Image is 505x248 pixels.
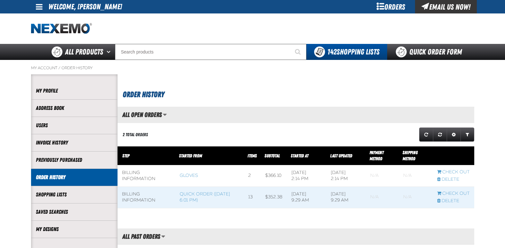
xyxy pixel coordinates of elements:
a: Users [36,122,113,129]
td: 13 [244,186,261,208]
img: Nexemo logo [31,23,92,34]
span: Order History [123,90,164,99]
span: Started From [179,153,202,158]
a: My Account [31,65,57,70]
button: Start Searching [290,44,306,60]
td: $352.38 [261,186,287,208]
td: [DATE] 2:14 PM [287,165,326,187]
a: Expand or Collapse Grid Filters [460,128,474,142]
a: Address Book [36,104,113,112]
button: Manage grid views. Current view is All Past Orders [161,231,165,242]
a: Order History [61,65,93,70]
td: Blank [399,165,433,187]
a: Last Updated [330,153,352,158]
a: Home [31,23,92,34]
a: Continue checkout started from Quick Order (2/1/2023, 6:01 PM) [437,191,470,197]
a: Payment Method [370,150,384,161]
span: Shopping Lists [327,47,379,56]
td: [DATE] 9:29 AM [287,186,326,208]
th: Row actions [433,146,474,165]
div: Billing Information [122,191,171,203]
td: Blank [366,165,399,187]
a: Order History [36,174,113,181]
div: Billing Information [122,170,171,182]
button: You have 142 Shopping Lists. Open to view details [306,44,387,60]
a: Shopping Lists [36,191,113,198]
span: All Products [65,46,103,58]
h2: All Open Orders [118,111,162,118]
strong: 142 [327,47,337,56]
input: Search [115,44,306,60]
h2: All Past Orders [118,233,160,240]
span: / [58,65,61,70]
a: Quick Order ([DATE] 6:01 PM) [180,191,230,203]
span: Step [122,153,129,158]
a: Saved Searches [36,208,113,216]
a: Expand or Collapse Grid Settings [447,128,461,142]
a: Started At [291,153,308,158]
a: Previously Purchased [36,156,113,164]
a: My Profile [36,87,113,95]
a: My Designs [36,226,113,233]
a: Quick Order Form [387,44,474,60]
a: Subtotal [265,153,280,158]
a: GLOVES [180,173,198,178]
button: Manage grid views. Current view is All Open Orders [163,109,167,120]
td: 2 [244,165,261,187]
a: Reset grid action [433,128,447,142]
td: $366.10 [261,165,287,187]
a: Refresh grid action [419,128,433,142]
td: [DATE] 9:29 AM [326,186,366,208]
td: Blank [366,186,399,208]
div: 2 Total Orders [123,132,148,138]
button: Open All Products pages [104,44,115,60]
a: Continue checkout started from GLOVES [437,169,470,175]
a: Delete checkout started from GLOVES [437,177,470,183]
td: [DATE] 2:14 PM [326,165,366,187]
span: Shipping Method [403,150,418,161]
nav: Breadcrumbs [31,65,474,70]
td: Blank [399,186,433,208]
span: Items [248,153,257,158]
a: Invoice History [36,139,113,146]
a: Delete checkout started from Quick Order (2/1/2023, 6:01 PM) [437,198,470,204]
